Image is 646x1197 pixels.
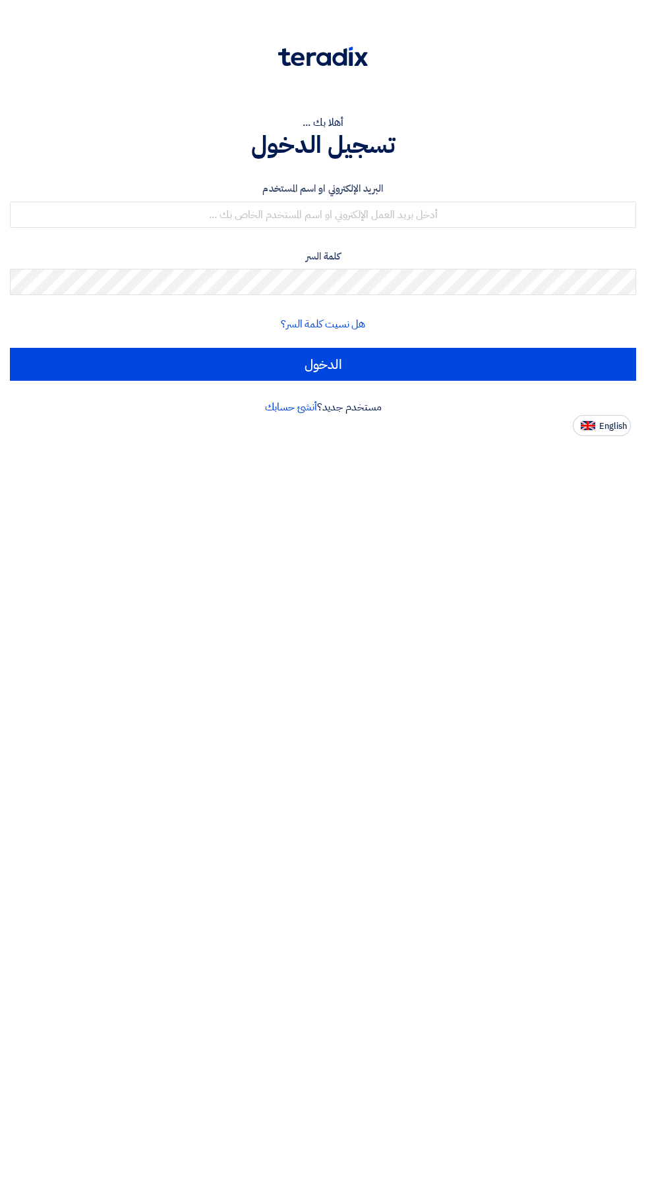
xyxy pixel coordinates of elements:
a: أنشئ حسابك [265,399,317,415]
input: أدخل بريد العمل الإلكتروني او اسم المستخدم الخاص بك ... [10,202,636,228]
button: English [573,415,631,436]
h1: تسجيل الدخول [10,130,636,159]
div: أهلا بك ... [10,115,636,130]
img: en-US.png [581,421,595,431]
label: كلمة السر [10,249,636,264]
a: هل نسيت كلمة السر؟ [281,316,365,332]
span: English [599,422,627,431]
div: مستخدم جديد؟ [10,399,636,415]
input: الدخول [10,348,636,381]
label: البريد الإلكتروني او اسم المستخدم [10,181,636,196]
img: Teradix logo [278,47,368,67]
